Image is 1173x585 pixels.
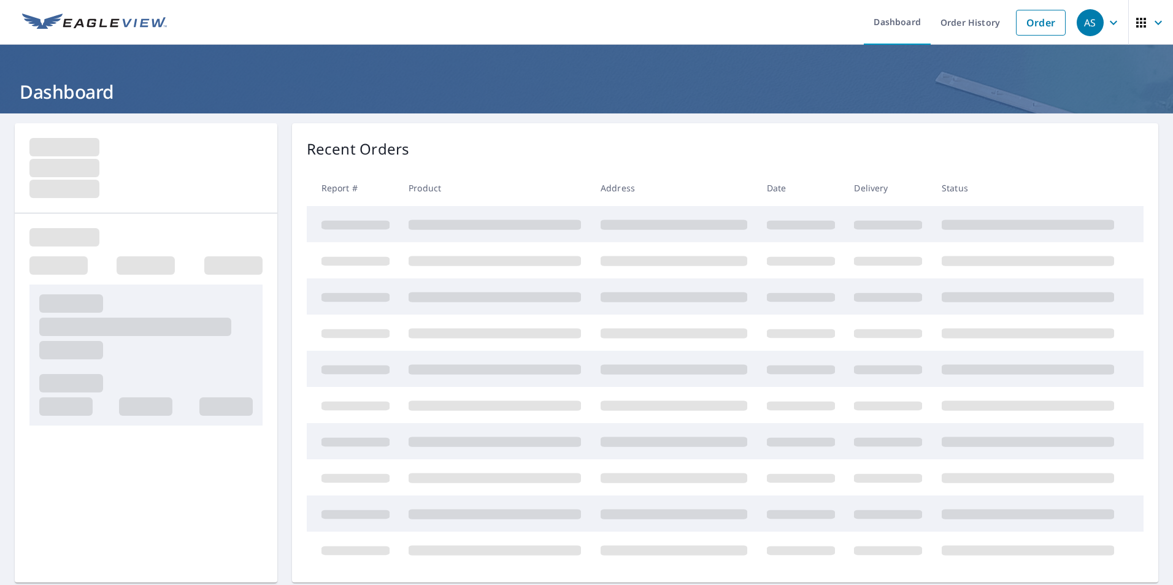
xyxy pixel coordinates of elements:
a: Order [1016,10,1066,36]
div: AS [1077,9,1104,36]
img: EV Logo [22,13,167,32]
h1: Dashboard [15,79,1158,104]
th: Date [757,170,845,206]
th: Address [591,170,757,206]
th: Delivery [844,170,932,206]
th: Status [932,170,1124,206]
p: Recent Orders [307,138,410,160]
th: Report # [307,170,399,206]
th: Product [399,170,591,206]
